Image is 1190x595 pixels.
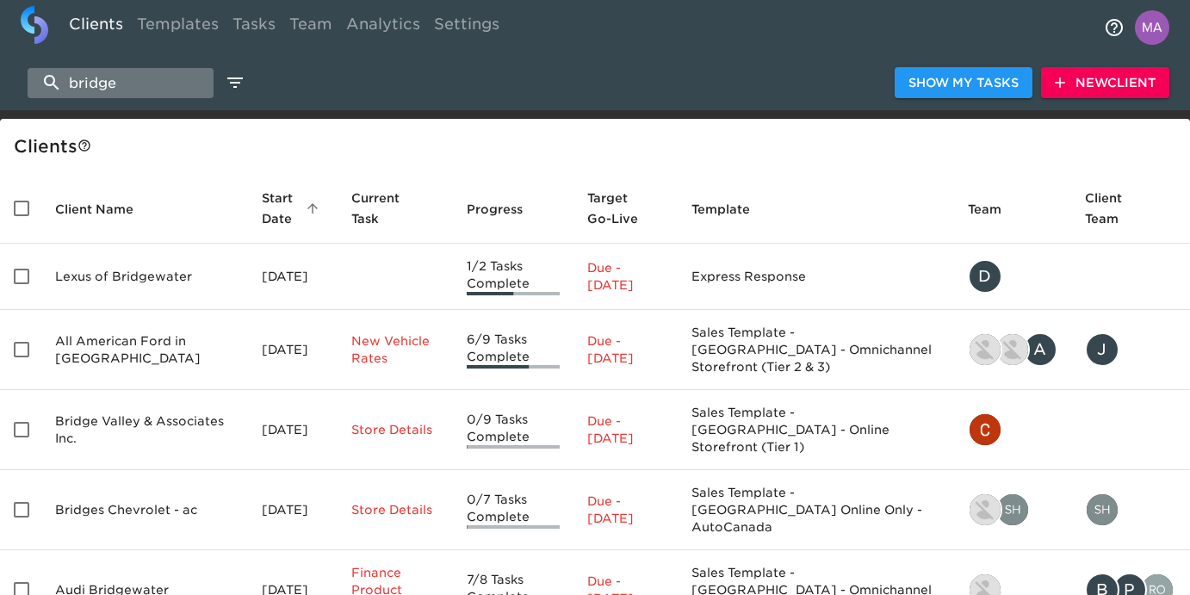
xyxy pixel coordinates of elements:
[587,188,664,229] span: Target Go-Live
[587,259,664,294] p: Due - [DATE]
[41,310,248,390] td: All American Ford in [GEOGRAPHIC_DATA]
[41,470,248,550] td: Bridges Chevrolet - ac
[41,390,248,470] td: Bridge Valley & Associates Inc.
[351,332,440,367] p: New Vehicle Rates
[351,421,440,438] p: Store Details
[220,68,250,97] button: edit
[968,259,1002,294] div: D
[453,390,573,470] td: 0/9 Tasks Complete
[968,412,1057,447] div: christopher.mccarthy@roadster.com
[970,334,1001,365] img: patrick.adamson@roadster.com
[28,68,214,98] input: search
[968,199,1024,220] span: Team
[226,6,282,48] a: Tasks
[248,244,338,310] td: [DATE]
[678,390,954,470] td: Sales Template - [GEOGRAPHIC_DATA] - Online Storefront (Tier 1)
[968,259,1057,294] div: david@roadster.com
[691,199,772,220] span: Template
[1023,332,1057,367] div: A
[678,310,954,390] td: Sales Template - [GEOGRAPHIC_DATA] - Omnichannel Storefront (Tier 2 & 3)
[282,6,339,48] a: Team
[908,72,1019,94] span: Show My Tasks
[1087,494,1118,525] img: Shashikar.shamboor@cdk.com
[997,494,1028,525] img: shashikar.shamboor@cdk.com
[453,244,573,310] td: 1/2 Tasks Complete
[77,139,91,152] svg: This is a list of all of your clients and clients shared with you
[453,310,573,390] td: 6/9 Tasks Complete
[968,493,1057,527] div: ryan.tamanini@roadster.com, shashikar.shamboor@cdk.com
[1135,10,1169,45] img: Profile
[130,6,226,48] a: Templates
[351,188,418,229] span: This is the next Task in this Hub that should be completed
[1085,332,1176,367] div: jason@aafordnj.com
[1085,188,1176,229] span: Client Team
[262,188,324,229] span: Start Date
[248,390,338,470] td: [DATE]
[62,6,130,48] a: Clients
[351,501,440,518] p: Store Details
[248,470,338,550] td: [DATE]
[41,244,248,310] td: Lexus of Bridgewater
[14,133,1183,160] div: Client s
[427,6,506,48] a: Settings
[339,6,427,48] a: Analytics
[1055,72,1156,94] span: New Client
[678,244,954,310] td: Express Response
[21,6,48,44] img: logo
[587,188,641,229] span: Calculated based on the start date and the duration of all Tasks contained in this Hub.
[970,414,1001,445] img: christopher.mccarthy@roadster.com
[678,470,954,550] td: Sales Template - [GEOGRAPHIC_DATA] Online Only - AutoCanada
[453,470,573,550] td: 0/7 Tasks Complete
[968,332,1057,367] div: patrick.adamson@roadster.com, duncan.miller@roadster.com, andre.ramnandan@roadster.com
[55,199,156,220] span: Client Name
[587,412,664,447] p: Due - [DATE]
[997,334,1028,365] img: duncan.miller@roadster.com
[1094,7,1135,48] button: notifications
[587,332,664,367] p: Due - [DATE]
[587,493,664,527] p: Due - [DATE]
[467,199,545,220] span: Progress
[351,188,440,229] span: Current Task
[895,67,1032,99] button: Show My Tasks
[1041,67,1169,99] button: NewClient
[1085,332,1119,367] div: J
[970,494,1001,525] img: ryan.tamanini@roadster.com
[1085,493,1176,527] div: Shashikar.shamboor@cdk.com
[248,310,338,390] td: [DATE]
